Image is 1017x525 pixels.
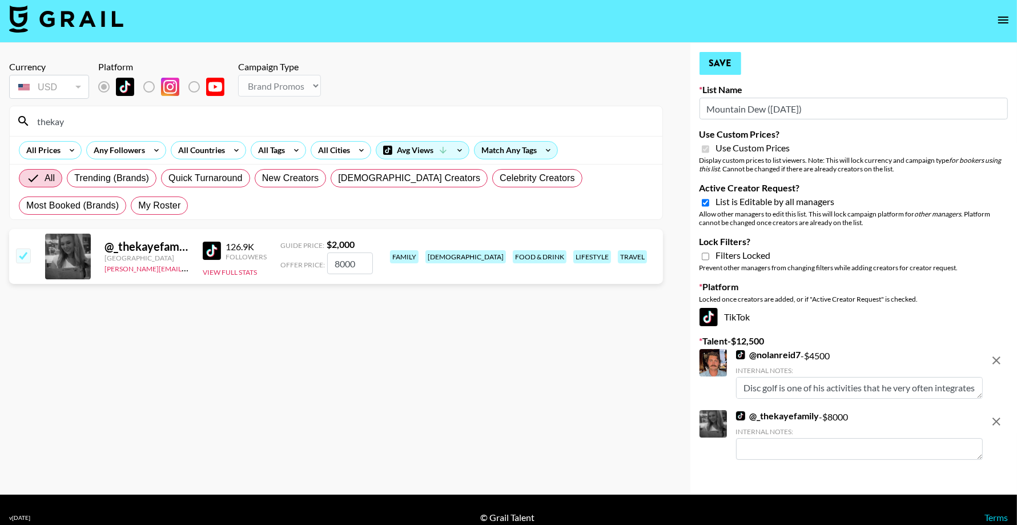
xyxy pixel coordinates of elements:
div: All Tags [251,142,287,159]
div: Allow other managers to edit this list. This will lock campaign platform for . Platform cannot be... [700,210,1008,227]
span: Filters Locked [716,250,771,261]
div: family [390,250,419,263]
div: v [DATE] [9,514,30,522]
div: Currency [9,61,89,73]
div: All Prices [19,142,63,159]
div: @ _thekayefamily [104,239,189,254]
em: for bookers using this list [700,156,1002,173]
img: TikTok [203,242,221,260]
div: All Cities [311,142,352,159]
div: Any Followers [87,142,147,159]
strong: $ 2,000 [327,239,355,250]
span: List is Editable by all managers [716,196,835,207]
img: TikTok [736,411,745,420]
div: Followers [226,253,267,261]
div: Avg Views [376,142,469,159]
button: open drawer [992,9,1015,31]
span: Trending (Brands) [74,171,149,185]
div: Campaign Type [238,61,321,73]
textarea: Disc golf is one of his activities that he very often integrates into his content! [736,377,983,399]
div: Currency is locked to USD [9,73,89,101]
img: TikTok [700,308,718,326]
div: - $ 8000 [736,410,983,460]
div: Prevent other managers from changing filters while adding creators for creator request. [700,263,1008,272]
a: [PERSON_NAME][EMAIL_ADDRESS][PERSON_NAME][DOMAIN_NAME] [104,262,328,273]
a: @_thekayefamily [736,410,819,422]
input: 2,000 [327,253,373,274]
div: Internal Notes: [736,366,983,375]
div: - $ 4500 [736,349,983,399]
button: remove [985,349,1008,372]
span: Quick Turnaround [168,171,243,185]
div: TikTok [700,308,1008,326]
div: travel [618,250,647,263]
label: Talent - $ 12,500 [700,335,1008,347]
label: List Name [700,84,1008,95]
div: Match Any Tags [475,142,557,159]
button: View Full Stats [203,268,257,276]
div: lifestyle [573,250,611,263]
a: @nolanreid7 [736,349,801,360]
div: [GEOGRAPHIC_DATA] [104,254,189,262]
span: New Creators [262,171,319,185]
img: TikTok [116,78,134,96]
div: 126.9K [226,241,267,253]
label: Platform [700,281,1008,292]
div: Platform [98,61,234,73]
div: List locked to TikTok. [98,75,234,99]
div: All Countries [171,142,227,159]
div: [DEMOGRAPHIC_DATA] [425,250,506,263]
span: All [45,171,55,185]
img: YouTube [206,78,224,96]
span: Use Custom Prices [716,142,790,154]
div: © Grail Talent [480,512,534,523]
label: Lock Filters? [700,236,1008,247]
img: Instagram [161,78,179,96]
div: Locked once creators are added, or if "Active Creator Request" is checked. [700,295,1008,303]
span: Offer Price: [280,261,325,269]
span: Guide Price: [280,241,324,250]
span: Most Booked (Brands) [26,199,119,213]
a: Terms [984,512,1008,523]
div: food & drink [513,250,566,263]
span: Celebrity Creators [500,171,575,185]
input: Search by User Name [30,112,656,130]
button: Save [700,52,741,75]
em: other managers [915,210,962,218]
span: [DEMOGRAPHIC_DATA] Creators [338,171,480,185]
button: remove [985,410,1008,433]
img: TikTok [736,350,745,359]
label: Active Creator Request? [700,182,1008,194]
div: Internal Notes: [736,427,983,436]
span: My Roster [138,199,180,213]
div: Display custom prices to list viewers. Note: This will lock currency and campaign type . Cannot b... [700,156,1008,173]
img: Grail Talent [9,5,123,33]
label: Use Custom Prices? [700,129,1008,140]
div: USD [11,77,87,97]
